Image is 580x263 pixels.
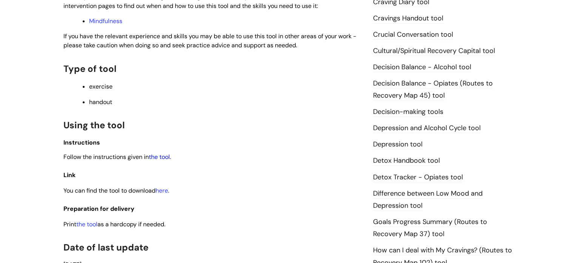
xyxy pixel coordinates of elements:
span: Follow the instructions given in . [63,153,171,161]
a: Cravings Handout tool [373,14,443,23]
a: Decision Balance - Opiates (Routes to Recovery Map 45) tool [373,79,493,101]
span: Type of tool [63,63,116,75]
a: Difference between Low Mood and Depression tool [373,189,483,211]
span: Link [63,171,76,179]
span: Using the tool [63,119,125,131]
a: Crucial Conversation tool [373,30,453,40]
a: Goals Progress Summary (Routes to Recovery Map 37) tool [373,217,487,239]
a: Depression tool [373,140,423,149]
a: Detox Tracker - Opiates tool [373,173,463,182]
a: Detox Handbook tool [373,156,440,166]
span: Instructions [63,139,100,146]
span: You can find the tool to download . [63,187,169,195]
span: exercise [89,82,113,90]
span: Print as a hardcopy if needed. [63,220,165,228]
a: the tool [149,153,170,161]
span: handout [89,98,112,106]
a: Depression and Alcohol Cycle tool [373,123,481,133]
a: the tool [76,220,97,228]
a: here [156,187,168,195]
a: Decision-making tools [373,107,443,117]
a: Mindfulness [89,17,122,25]
span: If you have the relevant experience and skills you may be able to use this tool in other areas of... [63,32,356,50]
span: Preparation for delivery [63,205,134,213]
span: Date of last update [63,241,148,253]
a: Cultural/Spiritual Recovery Capital tool [373,46,495,56]
a: Decision Balance - Alcohol tool [373,62,471,72]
